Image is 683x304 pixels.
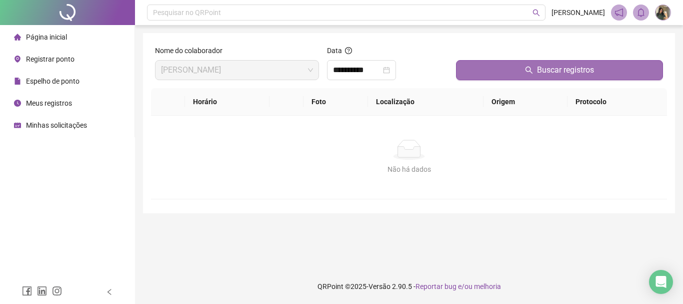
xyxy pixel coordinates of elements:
button: Buscar registros [456,60,663,80]
span: Buscar registros [537,64,594,76]
div: Não há dados [163,164,655,175]
span: home [14,34,21,41]
span: question-circle [345,47,352,54]
th: Localização [368,88,483,116]
span: Data [327,47,342,55]
span: LUIS ALESSANDRO MORAIS DOS SANTOS [161,61,313,80]
th: Protocolo [567,88,667,116]
span: facebook [22,286,32,296]
span: schedule [14,122,21,129]
span: Versão [368,282,390,290]
span: environment [14,56,21,63]
span: Página inicial [26,33,67,41]
span: [PERSON_NAME] [551,7,605,18]
div: Open Intercom Messenger [649,270,673,294]
label: Nome do colaborador [155,45,229,56]
span: linkedin [37,286,47,296]
span: Registrar ponto [26,55,74,63]
span: instagram [52,286,62,296]
th: Origem [483,88,567,116]
th: Horário [185,88,270,116]
span: notification [614,8,623,17]
span: Espelho de ponto [26,77,79,85]
span: Meus registros [26,99,72,107]
span: bell [636,8,645,17]
footer: QRPoint © 2025 - 2.90.5 - [135,269,683,304]
span: file [14,78,21,85]
img: 90509 [655,5,670,20]
th: Foto [303,88,368,116]
span: Reportar bug e/ou melhoria [415,282,501,290]
span: search [532,9,540,17]
span: search [525,66,533,74]
span: left [106,288,113,295]
span: Minhas solicitações [26,121,87,129]
span: clock-circle [14,100,21,107]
